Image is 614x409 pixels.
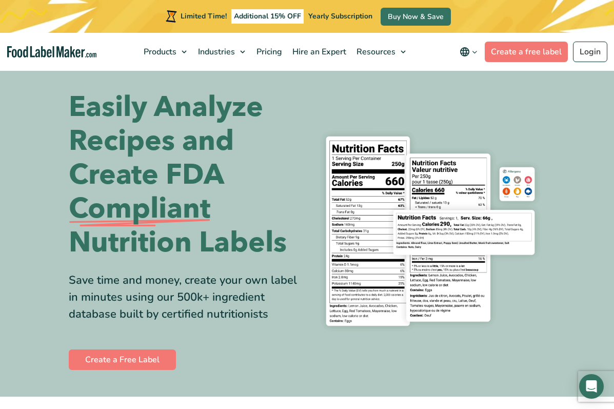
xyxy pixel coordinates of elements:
[141,46,177,57] span: Products
[381,8,451,26] a: Buy Now & Save
[69,90,300,260] h1: Easily Analyze Recipes and Create FDA Nutrition Labels
[195,46,236,57] span: Industries
[69,192,210,226] span: Compliant
[485,42,568,62] a: Create a free label
[192,33,250,71] a: Industries
[181,11,227,21] span: Limited Time!
[308,11,372,21] span: Yearly Subscription
[69,349,176,370] a: Create a Free Label
[231,9,304,24] span: Additional 15% OFF
[137,33,192,71] a: Products
[289,46,347,57] span: Hire an Expert
[286,33,350,71] a: Hire an Expert
[250,33,286,71] a: Pricing
[353,46,397,57] span: Resources
[579,374,604,399] div: Open Intercom Messenger
[69,272,300,323] div: Save time and money, create your own label in minutes using our 500k+ ingredient database built b...
[573,42,607,62] a: Login
[253,46,283,57] span: Pricing
[350,33,411,71] a: Resources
